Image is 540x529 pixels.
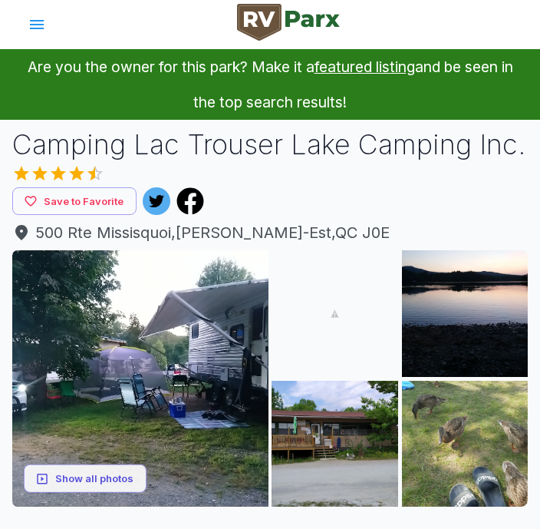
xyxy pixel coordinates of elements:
a: RVParx Logo [237,4,340,45]
button: Save to Favorite [12,187,137,216]
a: featured listing [314,58,415,76]
img: RVParx Logo [237,4,340,41]
p: Are you the owner for this park? Make it a and be seen in the top search results! [18,49,522,120]
img: AAcXr8ofJxq-yuwl2bBfUjSCEJl99kLvqWja6BIOMp-72-C7k3LFDfMlKDUfivXLmzLNv5YtRRzz0J8fpDAC6ymlA_jixTTff... [272,250,397,376]
a: 500 Rte Missisquoi,[PERSON_NAME]-Est,QC J0E [12,221,528,244]
button: account of current user [18,6,55,43]
img: AAcXr8rWx9xntoR3V9qDcOy55U6wQghJpJ1yqpTj3SAHyGKz0D72PcSNcfLtpqPwNpaKZOneryFbRBF2GV-ZHBsJwep8L8e7N... [12,250,268,507]
span: 500 Rte Missisquoi , [PERSON_NAME]-Est , QC J0E [12,221,528,244]
img: AAcXr8q8RcHdJgeJ8_W22-DritjXhBpZG2TfAZ1nfjZ9w31hgAWmUZfheWXXW9WLp-Ev2VQIASscQRQY4AnkkGOg2t5bidxDw... [402,381,528,507]
button: Show all photos [24,465,147,493]
h1: Camping Lac Trouser Lake Camping Inc. [12,126,528,164]
img: AAcXr8rQ8ldlzZ9ITobodsQQ0p0t-WLcInODfxdyD9KI3VosjP_leBuCD5kwRetI84yLD4CHIAMpqaZlFLwAjy2HEaiCxGgQI... [272,381,397,507]
img: AAcXr8pSj8XcyZwUqHKz6f0H-s9OmCNyIArQ9rauVToyI_MTATDFCIC2htI-yo9MBYQM1nyYg_F1QiSLwNAKwQeHYPVHiHq02... [402,250,528,376]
